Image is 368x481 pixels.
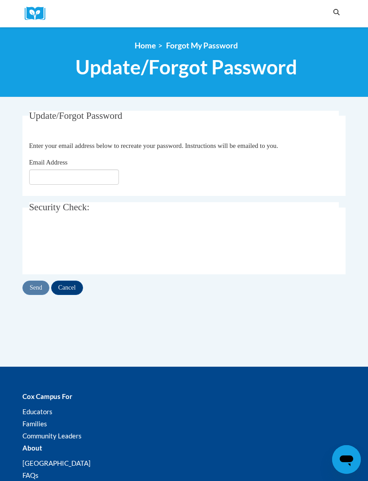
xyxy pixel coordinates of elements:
span: Email Address [29,159,68,166]
b: About [22,444,42,452]
input: Email [29,169,119,185]
iframe: Button to launch messaging window [332,445,361,474]
a: Home [135,41,156,50]
a: Families [22,420,47,428]
button: Search [330,7,343,18]
span: Update/Forgot Password [29,110,123,121]
a: Community Leaders [22,432,82,440]
input: Cancel [51,281,83,295]
a: FAQs [22,471,39,479]
iframe: reCAPTCHA [29,228,166,263]
span: Update/Forgot Password [75,55,297,79]
span: Forgot My Password [166,41,238,50]
a: [GEOGRAPHIC_DATA] [22,459,91,467]
span: Security Check: [29,202,90,212]
b: Cox Campus For [22,392,72,400]
span: Enter your email address below to recreate your password. Instructions will be emailed to you. [29,142,278,149]
a: Cox Campus [25,7,52,21]
img: Logo brand [25,7,52,21]
a: Educators [22,407,53,416]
